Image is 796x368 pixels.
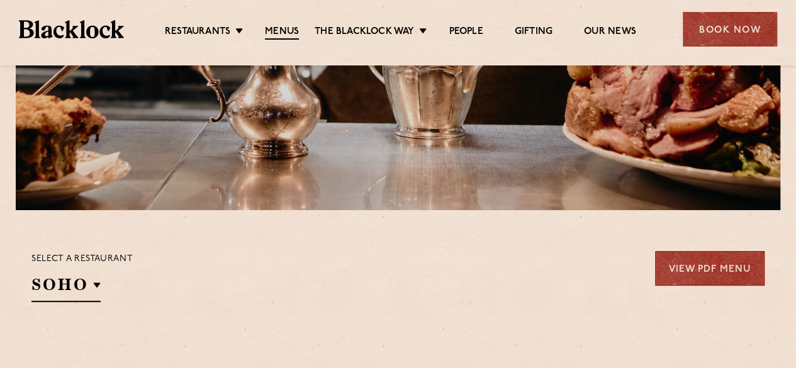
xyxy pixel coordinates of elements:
a: People [449,26,483,38]
a: Our News [584,26,636,38]
a: Menus [265,26,299,40]
h2: SOHO [31,274,101,302]
a: Restaurants [165,26,230,38]
img: BL_Textured_Logo-footer-cropped.svg [19,20,124,38]
p: Select a restaurant [31,251,133,267]
a: View PDF Menu [655,251,765,286]
a: The Blacklock Way [315,26,414,38]
div: Book Now [683,12,777,47]
a: Gifting [515,26,552,38]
